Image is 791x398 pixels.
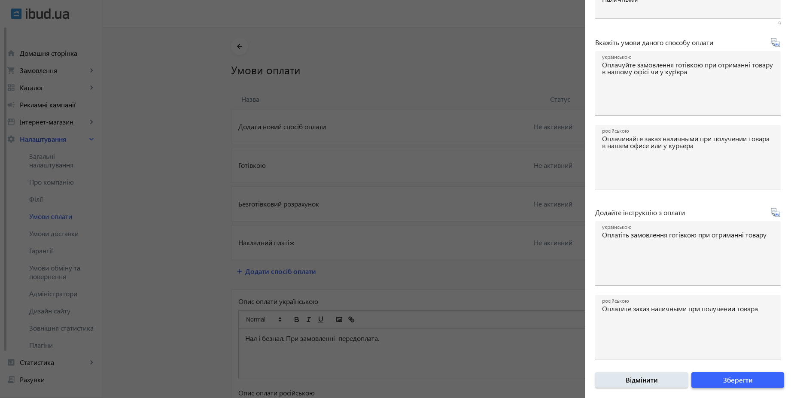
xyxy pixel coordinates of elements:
mat-label: українською [602,224,631,231]
mat-label: російською [602,298,629,304]
button: Відмінити [595,372,688,388]
span: Додайте інструкцію з оплати [595,208,685,217]
button: Зберегти [691,372,784,388]
svg-icon: Перекласти на рос. [770,207,781,218]
span: Відмінити [626,375,658,385]
mat-label: російською [602,128,629,134]
span: Зберегти [723,375,753,385]
mat-label: українською [602,54,631,61]
span: Вкажіть умови даного способу оплати [595,38,713,47]
svg-icon: Перекласти на рос. [770,37,781,48]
